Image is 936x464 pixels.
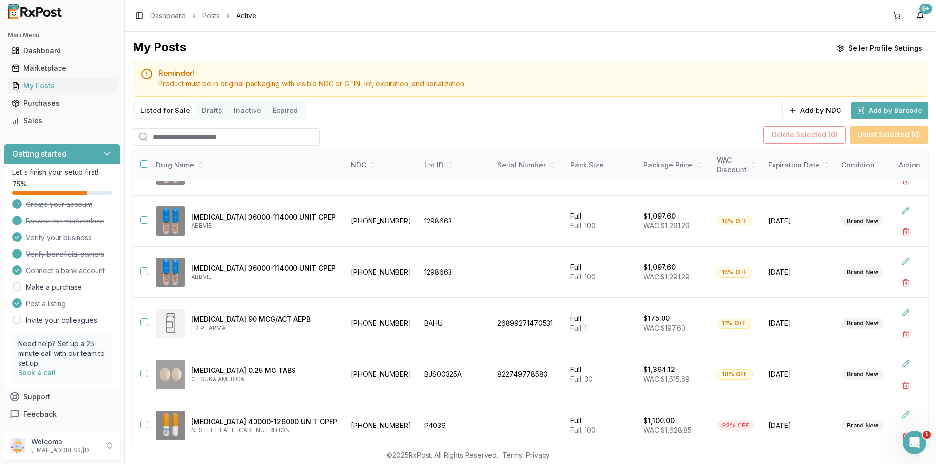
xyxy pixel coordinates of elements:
[570,426,596,434] span: Full: 100
[12,148,67,160] h3: Getting started
[768,421,830,430] span: [DATE]
[191,222,337,230] p: ABBVIE
[202,11,220,20] a: Posts
[4,60,120,76] button: Marketplace
[4,43,120,58] button: Dashboard
[196,103,228,118] button: Drafts
[717,267,752,278] div: 15% OFF
[26,282,82,292] a: Make a purchase
[228,103,267,118] button: Inactive
[10,438,25,453] img: User avatar
[267,103,304,118] button: Expired
[643,273,690,281] span: WAC: $1,291.29
[12,63,113,73] div: Marketplace
[717,420,754,431] div: 32% OFF
[643,426,692,434] span: WAC: $1,628.85
[570,324,587,332] span: Full: 1
[643,375,690,383] span: WAC: $1,515.69
[18,339,106,368] p: Need help? Set up a 25 minute call with our team to set up.
[643,314,670,323] p: $175.00
[424,160,486,170] div: Lot ID
[12,46,113,56] div: Dashboard
[31,446,99,454] p: [EMAIL_ADDRESS][DOMAIN_NAME]
[150,11,256,20] nav: breadcrumb
[156,258,185,287] img: Creon 36000-114000 UNIT CPEP
[191,263,337,273] p: [MEDICAL_DATA] 36000-114000 UNIT CPEP
[156,160,337,170] div: Drug Name
[26,316,97,325] a: Invite your colleagues
[565,298,638,349] td: Full
[841,420,884,431] div: Brand New
[345,400,418,451] td: [PHONE_NUMBER]
[26,216,104,226] span: Browse the marketplace
[8,77,117,94] a: My Posts
[345,196,418,247] td: [PHONE_NUMBER]
[491,349,565,400] td: 822749778583
[135,103,196,118] button: Listed for Sale
[31,437,99,446] p: Welcome
[643,365,675,374] p: $1,364.12
[26,249,104,259] span: Verify beneficial owners
[236,11,256,20] span: Active
[18,369,56,377] a: Book a call
[897,274,915,292] button: Delete
[643,211,676,221] p: $1,097.60
[841,318,884,329] div: Brand New
[8,112,117,130] a: Sales
[8,31,117,39] h2: Main Menu
[897,223,915,241] button: Delete
[717,155,757,175] div: WAC Discount
[565,196,638,247] td: Full
[191,315,337,324] p: [MEDICAL_DATA] 90 MCG/ACT AEPB
[903,431,926,454] iframe: Intercom live chat
[4,388,120,406] button: Support
[897,202,915,219] button: Edit
[502,451,522,459] a: Terms
[565,349,638,400] td: Full
[12,167,112,177] p: Let's finish your setup first!
[418,298,491,349] td: BAHU
[345,349,418,400] td: [PHONE_NUMBER]
[418,196,491,247] td: 1298663
[897,325,915,343] button: Delete
[891,149,928,181] th: Action
[345,298,418,349] td: [PHONE_NUMBER]
[26,200,92,209] span: Create your account
[570,375,593,383] span: Full: 30
[565,247,638,298] td: Full
[191,427,337,434] p: NESTLE HEALTHCARE NUTRITION
[4,406,120,423] button: Feedback
[831,39,928,57] button: Seller Profile Settings
[158,79,920,89] div: Product must be in original packaging with visible NDC or GTIN, lot, expiration, and serialization.
[841,267,884,278] div: Brand New
[491,298,565,349] td: 26899271470531
[565,149,638,181] th: Pack Size
[717,216,752,226] div: 15% OFF
[897,376,915,394] button: Delete
[717,318,751,329] div: 11% OFF
[913,8,928,23] button: 9+
[768,216,830,226] span: [DATE]
[570,222,596,230] span: Full: 100
[4,4,66,19] img: RxPost Logo
[23,409,57,419] span: Feedback
[851,102,928,119] button: Add by Barcode
[418,400,491,451] td: P4036
[643,324,685,332] span: WAC: $197.60
[26,299,66,309] span: Post a listing
[156,309,185,338] img: Pulmicort Flexhaler 90 MCG/ACT AEPB
[26,233,92,242] span: Verify your business
[4,78,120,93] button: My Posts
[12,179,27,189] span: 75 %
[156,206,185,236] img: Creon 36000-114000 UNIT CPEP
[156,360,185,389] img: Rexulti 0.25 MG TABS
[836,149,909,181] th: Condition
[897,427,915,445] button: Delete
[418,247,491,298] td: 1298663
[919,4,932,14] div: 9+
[8,94,117,112] a: Purchases
[768,160,830,170] div: Expiration Date
[12,81,113,91] div: My Posts
[923,431,931,439] span: 1
[717,369,753,380] div: 10% OFF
